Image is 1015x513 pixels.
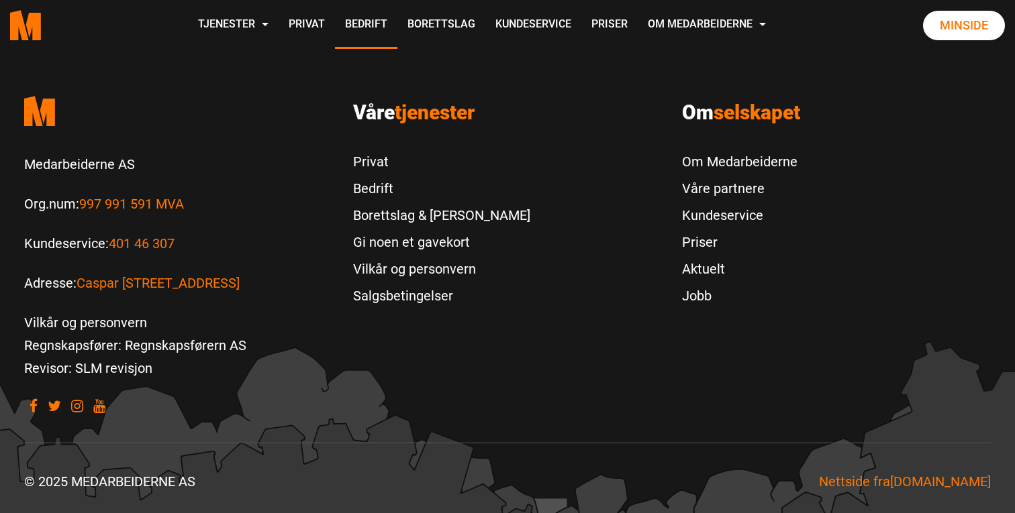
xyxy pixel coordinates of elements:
[24,86,333,136] a: Medarbeiderne start
[682,148,797,175] a: Om Medarbeiderne
[24,153,333,176] p: Medarbeiderne AS
[682,175,797,202] a: Våre partnere
[682,202,797,229] a: Kundeservice
[353,148,530,175] a: Privat
[24,337,246,353] a: Regnskapsfører: Regnskapsførern AS
[24,272,333,294] p: Adresse:
[353,202,530,229] a: Borettslag & [PERSON_NAME]
[923,11,1005,40] a: Minside
[335,1,397,49] a: Bedrift
[638,1,776,49] a: Om Medarbeiderne
[353,229,530,255] a: Gi noen et gavekort
[188,1,279,49] a: Tjenester
[93,399,105,412] a: Visit our youtube
[485,1,581,49] a: Kundeservice
[14,470,507,493] div: © 2025 MEDARBEIDERNE AS
[30,399,38,412] a: Visit our Facebook
[682,229,797,255] a: Priser
[581,1,638,49] a: Priser
[714,101,800,124] span: selskapet
[24,192,333,215] p: Org.num:
[24,360,152,376] a: Revisor: SLM revisjon
[682,282,797,309] a: Jobb
[353,175,530,202] a: Bedrift
[48,399,61,412] a: Visit our Twitter
[109,235,175,251] a: Call us to 401 46 307
[682,101,991,125] h3: Om
[353,282,530,309] a: Salgsbetingelser
[395,101,475,124] span: tjenester
[682,255,797,282] a: Aktuelt
[353,255,530,282] a: Vilkår og personvern
[79,196,184,212] a: Les mer om Org.num
[77,275,240,291] a: Les mer om Caspar Storms vei 16, 0664 Oslo
[890,473,991,490] span: [DOMAIN_NAME]
[24,232,333,255] p: Kundeservice:
[353,101,662,125] h3: Våre
[819,473,991,490] a: Nettside fra Mediasparx.com
[397,1,485,49] a: Borettslag
[279,1,335,49] a: Privat
[71,399,83,412] a: Visit our Instagram
[24,315,147,331] a: Vilkår og personvern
